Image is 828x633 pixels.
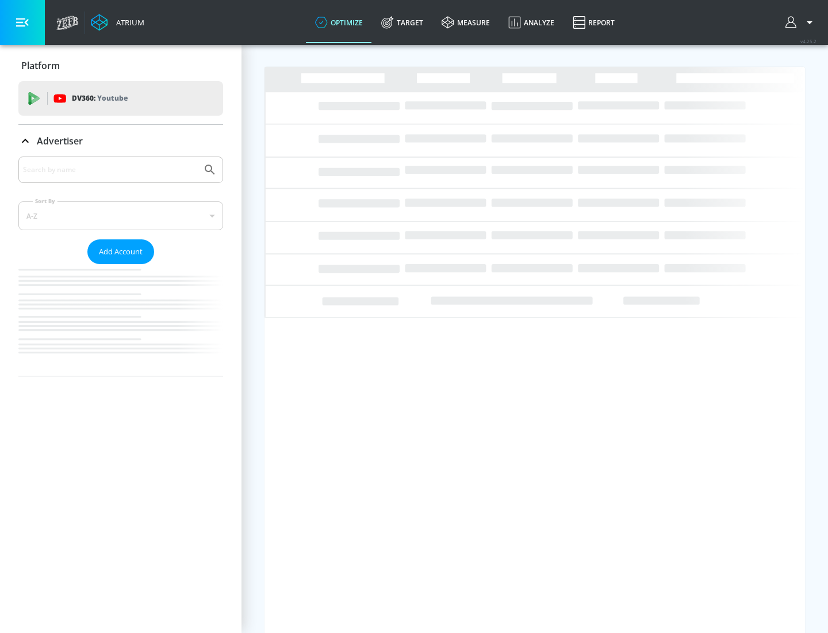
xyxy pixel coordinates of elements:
[563,2,624,43] a: Report
[18,125,223,157] div: Advertiser
[372,2,432,43] a: Target
[87,239,154,264] button: Add Account
[23,162,197,177] input: Search by name
[112,17,144,28] div: Atrium
[18,81,223,116] div: DV360: Youtube
[97,92,128,104] p: Youtube
[33,197,57,205] label: Sort By
[18,201,223,230] div: A-Z
[72,92,128,105] p: DV360:
[306,2,372,43] a: optimize
[21,59,60,72] p: Platform
[18,264,223,376] nav: list of Advertiser
[37,135,83,147] p: Advertiser
[18,49,223,82] div: Platform
[18,157,223,376] div: Advertiser
[499,2,563,43] a: Analyze
[800,38,816,44] span: v 4.25.2
[91,14,144,31] a: Atrium
[99,245,143,258] span: Add Account
[432,2,499,43] a: measure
